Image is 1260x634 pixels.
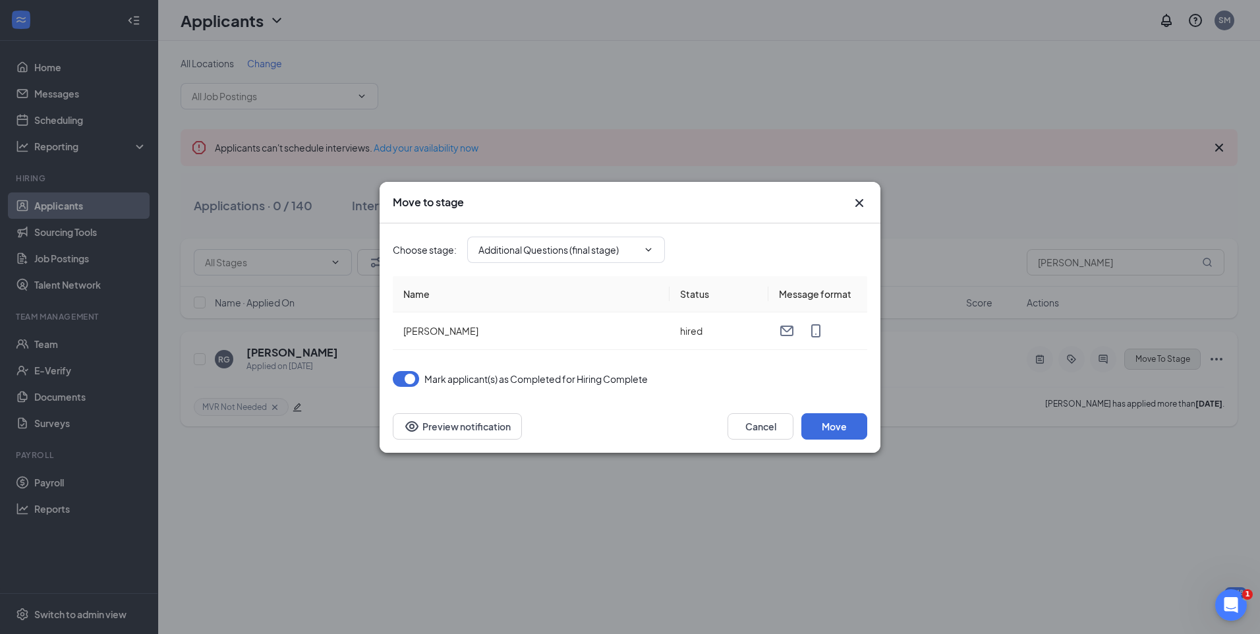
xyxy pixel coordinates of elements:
[393,243,457,257] span: Choose stage :
[851,195,867,211] svg: Cross
[670,276,768,312] th: Status
[1215,589,1247,621] iframe: Intercom live chat
[1242,589,1253,600] span: 1
[779,323,795,339] svg: Email
[728,413,793,440] button: Cancel
[393,276,670,312] th: Name
[851,195,867,211] button: Close
[404,418,420,434] svg: Eye
[670,312,768,350] td: hired
[808,323,824,339] svg: MobileSms
[403,325,478,337] span: [PERSON_NAME]
[643,245,654,255] svg: ChevronDown
[801,413,867,440] button: Move
[393,413,522,440] button: Preview notificationEye
[393,195,464,210] h3: Move to stage
[424,371,648,387] span: Mark applicant(s) as Completed for Hiring Complete
[768,276,867,312] th: Message format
